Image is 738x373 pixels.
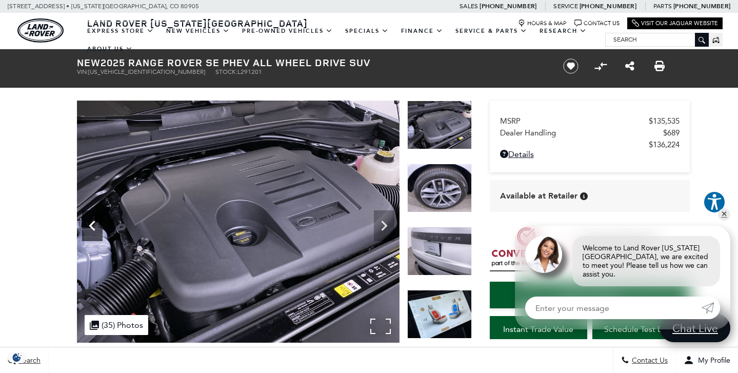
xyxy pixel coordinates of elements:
[81,17,314,29] a: Land Rover [US_STATE][GEOGRAPHIC_DATA]
[500,128,663,138] span: Dealer Handling
[694,356,730,365] span: My Profile
[160,22,236,40] a: New Vehicles
[553,3,577,10] span: Service
[500,128,680,138] a: Dealer Handling $689
[395,22,449,40] a: Finance
[85,315,148,335] div: (35) Photos
[449,22,533,40] a: Service & Parts
[653,3,672,10] span: Parts
[407,164,472,212] img: New 2025 Hakuba Silver LAND ROVER SE PHEV image 32
[500,116,649,126] span: MSRP
[649,140,680,149] span: $136,224
[500,149,680,159] a: Details
[5,352,29,363] img: Opt-Out Icon
[490,316,587,343] a: Instant Trade Value
[500,190,577,202] span: Available at Retailer
[8,3,199,10] a: [STREET_ADDRESS] • [US_STATE][GEOGRAPHIC_DATA], CO 80905
[629,356,668,365] span: Contact Us
[703,191,726,213] button: Explore your accessibility options
[525,236,562,273] img: Agent profile photo
[87,17,308,29] span: Land Rover [US_STATE][GEOGRAPHIC_DATA]
[215,68,237,75] span: Stock:
[77,101,400,343] img: New 2025 Hakuba Silver LAND ROVER SE PHEV image 31
[500,140,680,149] a: $136,224
[374,210,394,241] div: Next
[88,68,205,75] span: [US_VEHICLE_IDENTIFICATION_NUMBER]
[625,60,634,72] a: Share this New 2025 Range Rover SE PHEV All Wheel Drive SUV
[606,33,708,46] input: Search
[703,191,726,215] aside: Accessibility Help Desk
[673,2,730,10] a: [PHONE_NUMBER]
[654,60,665,72] a: Print this New 2025 Range Rover SE PHEV All Wheel Drive SUV
[702,297,720,319] a: Submit
[574,19,620,27] a: Contact Us
[339,22,395,40] a: Specials
[632,19,718,27] a: Visit Our Jaguar Website
[676,347,738,373] button: Open user profile menu
[592,316,690,343] a: Schedule Test Drive
[82,210,103,241] div: Previous
[236,22,339,40] a: Pre-Owned Vehicles
[663,128,680,138] span: $689
[237,68,262,75] span: L291201
[580,192,588,200] div: Vehicle is in stock and ready for immediate delivery. Due to demand, availability is subject to c...
[525,297,702,319] input: Enter your message
[490,282,690,308] a: Start Your Deal
[593,58,608,74] button: Compare Vehicle
[480,2,536,10] a: [PHONE_NUMBER]
[5,352,29,363] section: Click to Open Cookie Consent Modal
[77,57,546,68] h1: 2025 Range Rover SE PHEV All Wheel Drive SUV
[533,22,593,40] a: Research
[407,227,472,276] img: New 2025 Hakuba Silver LAND ROVER SE PHEV image 33
[81,40,139,58] a: About Us
[17,18,64,43] a: land-rover
[407,101,472,149] img: New 2025 Hakuba Silver LAND ROVER SE PHEV image 31
[407,290,472,339] img: New 2025 Hakuba Silver LAND ROVER SE PHEV image 34
[400,101,722,343] img: New 2025 Hakuba Silver LAND ROVER SE PHEV image 32
[77,55,101,69] strong: New
[518,19,567,27] a: Hours & Map
[81,22,160,40] a: EXPRESS STORE
[580,2,636,10] a: [PHONE_NUMBER]
[560,58,582,74] button: Save vehicle
[503,324,573,334] span: Instant Trade Value
[81,22,605,58] nav: Main Navigation
[460,3,478,10] span: Sales
[649,116,680,126] span: $135,535
[572,236,720,286] div: Welcome to Land Rover [US_STATE][GEOGRAPHIC_DATA], we are excited to meet you! Please tell us how...
[77,68,88,75] span: VIN:
[17,18,64,43] img: Land Rover
[500,116,680,126] a: MSRP $135,535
